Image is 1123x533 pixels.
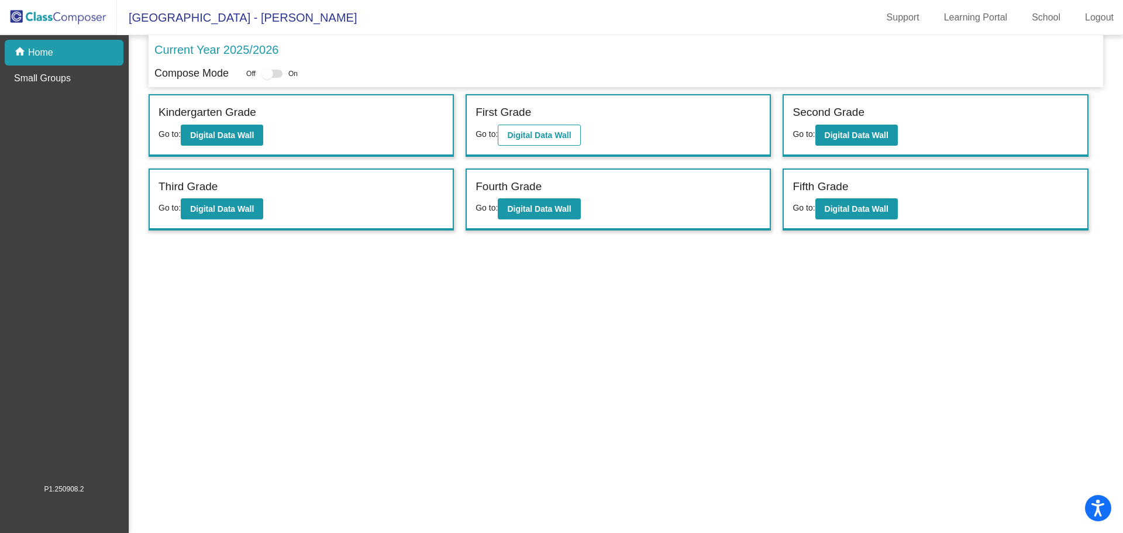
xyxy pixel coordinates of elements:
[498,125,580,146] button: Digital Data Wall
[507,204,571,214] b: Digital Data Wall
[28,46,53,60] p: Home
[476,129,498,139] span: Go to:
[476,203,498,212] span: Go to:
[181,125,263,146] button: Digital Data Wall
[498,198,580,219] button: Digital Data Wall
[159,203,181,212] span: Go to:
[154,66,229,81] p: Compose Mode
[159,104,256,121] label: Kindergarten Grade
[159,129,181,139] span: Go to:
[14,71,71,85] p: Small Groups
[935,8,1017,27] a: Learning Portal
[815,125,898,146] button: Digital Data Wall
[1076,8,1123,27] a: Logout
[793,129,815,139] span: Go to:
[507,130,571,140] b: Digital Data Wall
[246,68,256,79] span: Off
[190,204,254,214] b: Digital Data Wall
[476,104,531,121] label: First Grade
[793,203,815,212] span: Go to:
[154,41,278,59] p: Current Year 2025/2026
[825,204,888,214] b: Digital Data Wall
[181,198,263,219] button: Digital Data Wall
[877,8,929,27] a: Support
[476,178,542,195] label: Fourth Grade
[793,178,848,195] label: Fifth Grade
[288,68,298,79] span: On
[815,198,898,219] button: Digital Data Wall
[117,8,357,27] span: [GEOGRAPHIC_DATA] - [PERSON_NAME]
[190,130,254,140] b: Digital Data Wall
[159,178,218,195] label: Third Grade
[825,130,888,140] b: Digital Data Wall
[14,46,28,60] mat-icon: home
[793,104,864,121] label: Second Grade
[1022,8,1070,27] a: School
